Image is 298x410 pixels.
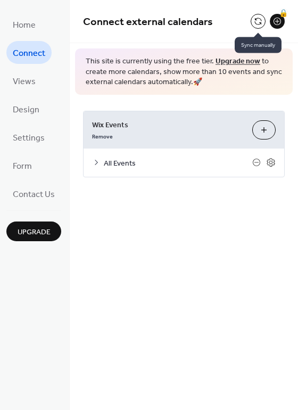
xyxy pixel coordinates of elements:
[92,133,113,140] span: Remove
[13,158,32,175] span: Form
[6,69,42,92] a: Views
[13,17,36,34] span: Home
[6,222,61,241] button: Upgrade
[6,41,52,64] a: Connect
[216,54,260,69] a: Upgrade now
[86,56,282,88] span: This site is currently using the free tier. to create more calendars, show more than 10 events an...
[6,126,51,149] a: Settings
[6,97,46,120] a: Design
[13,45,45,62] span: Connect
[104,158,252,169] span: All Events
[83,12,213,32] span: Connect external calendars
[92,119,244,130] span: Wix Events
[235,37,282,53] span: Sync manually
[13,130,45,146] span: Settings
[13,73,36,90] span: Views
[6,154,38,177] a: Form
[6,13,42,36] a: Home
[13,102,39,118] span: Design
[13,186,55,203] span: Contact Us
[18,227,51,238] span: Upgrade
[6,182,61,205] a: Contact Us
